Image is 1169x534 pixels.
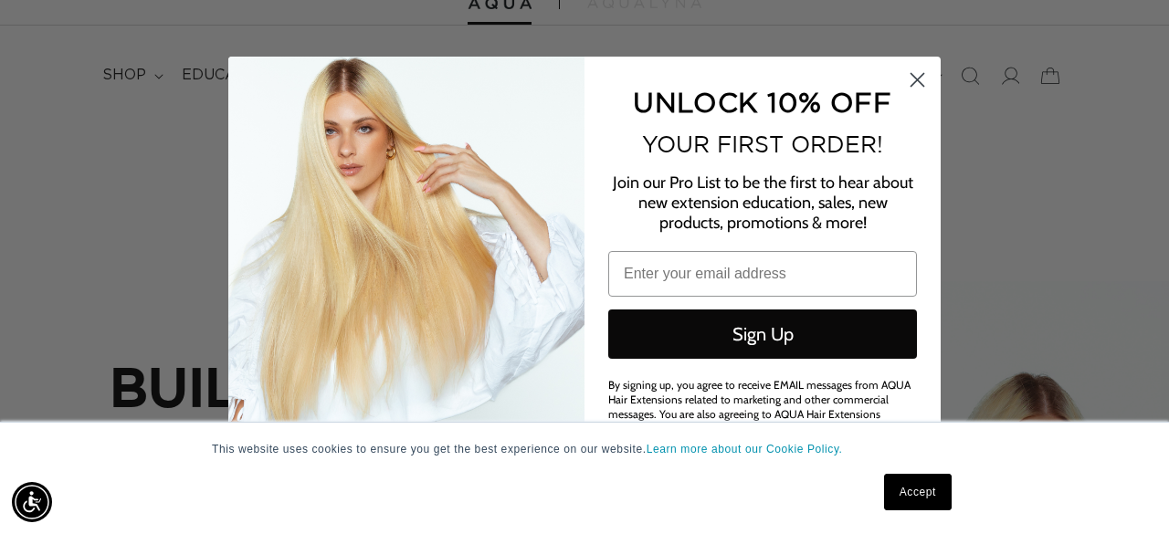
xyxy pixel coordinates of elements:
[212,441,957,457] p: This website uses cookies to ensure you get the best experience on our website.
[647,443,843,455] a: Learn more about our Cookie Policy.
[228,57,584,477] img: daab8b0d-f573-4e8c-a4d0-05ad8d765127.png
[642,131,883,157] span: YOUR FIRST ORDER!
[12,482,52,522] div: Accessibility Menu
[633,87,891,117] span: UNLOCK 10% OFF
[613,173,913,233] span: Join our Pro List to be the first to hear about new extension education, sales, new products, pro...
[608,309,917,359] button: Sign Up
[884,474,952,510] a: Accept
[608,378,911,450] span: By signing up, you agree to receive EMAIL messages from AQUA Hair Extensions related to marketing...
[608,251,917,297] input: Enter your email address
[901,64,933,96] button: Close dialog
